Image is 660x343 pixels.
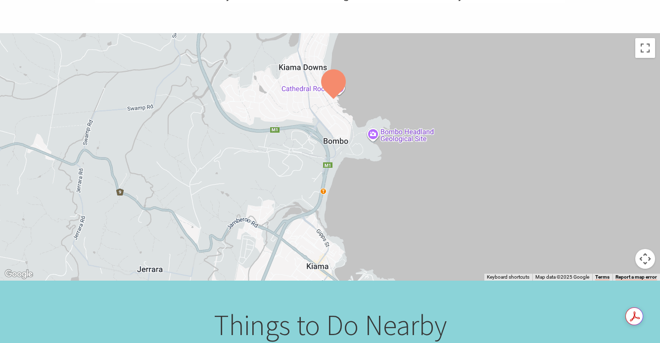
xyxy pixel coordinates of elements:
[2,268,35,281] a: Open this area in Google Maps (opens a new window)
[615,274,657,280] a: Report a map error
[2,268,35,281] img: Google
[136,308,524,343] h2: Things to Do Nearby
[487,274,529,281] button: Keyboard shortcuts
[595,274,610,280] a: Terms
[635,38,655,58] button: Toggle fullscreen view
[535,274,589,280] span: Map data ©2025 Google
[635,249,655,269] button: Map camera controls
